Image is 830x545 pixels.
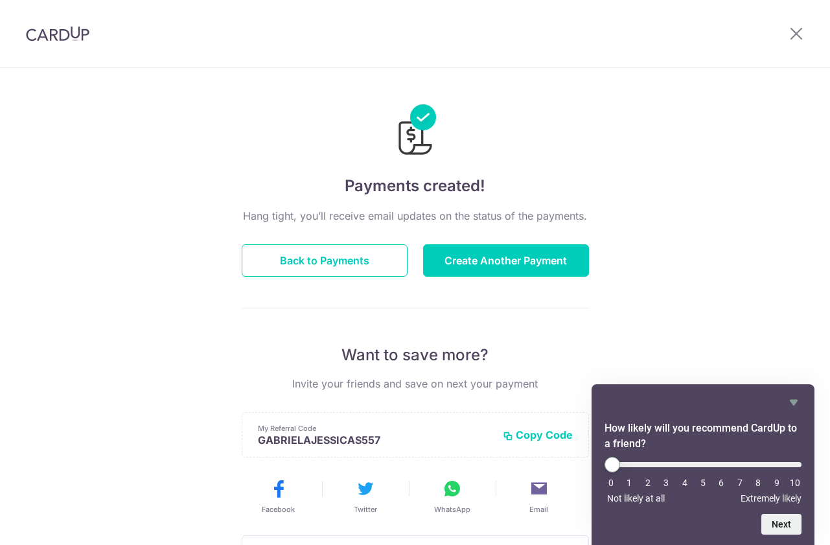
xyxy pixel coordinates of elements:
[770,478,783,488] li: 9
[605,457,801,504] div: How likely will you recommend CardUp to a friend? Select an option from 0 to 10, with 0 being Not...
[660,478,673,488] li: 3
[503,428,573,441] button: Copy Code
[258,423,492,434] p: My Referral Code
[242,208,589,224] p: Hang tight, you’ll receive email updates on the status of the payments.
[761,514,801,535] button: Next question
[715,478,728,488] li: 6
[242,244,408,277] button: Back to Payments
[605,478,617,488] li: 0
[242,376,589,391] p: Invite your friends and save on next your payment
[733,478,746,488] li: 7
[423,244,589,277] button: Create Another Payment
[605,395,801,535] div: How likely will you recommend CardUp to a friend? Select an option from 0 to 10, with 0 being Not...
[786,395,801,410] button: Hide survey
[242,174,589,198] h4: Payments created!
[697,478,709,488] li: 5
[395,104,436,159] img: Payments
[641,478,654,488] li: 2
[258,434,492,446] p: GABRIELAJESSICAS557
[262,504,295,515] span: Facebook
[605,421,801,452] h2: How likely will you recommend CardUp to a friend? Select an option from 0 to 10, with 0 being Not...
[789,478,801,488] li: 10
[242,345,589,365] p: Want to save more?
[501,478,577,515] button: Email
[414,478,490,515] button: WhatsApp
[354,504,377,515] span: Twitter
[678,478,691,488] li: 4
[529,504,548,515] span: Email
[623,478,636,488] li: 1
[327,478,404,515] button: Twitter
[752,478,765,488] li: 8
[741,493,801,504] span: Extremely likely
[240,478,317,515] button: Facebook
[434,504,470,515] span: WhatsApp
[607,493,665,504] span: Not likely at all
[26,26,89,41] img: CardUp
